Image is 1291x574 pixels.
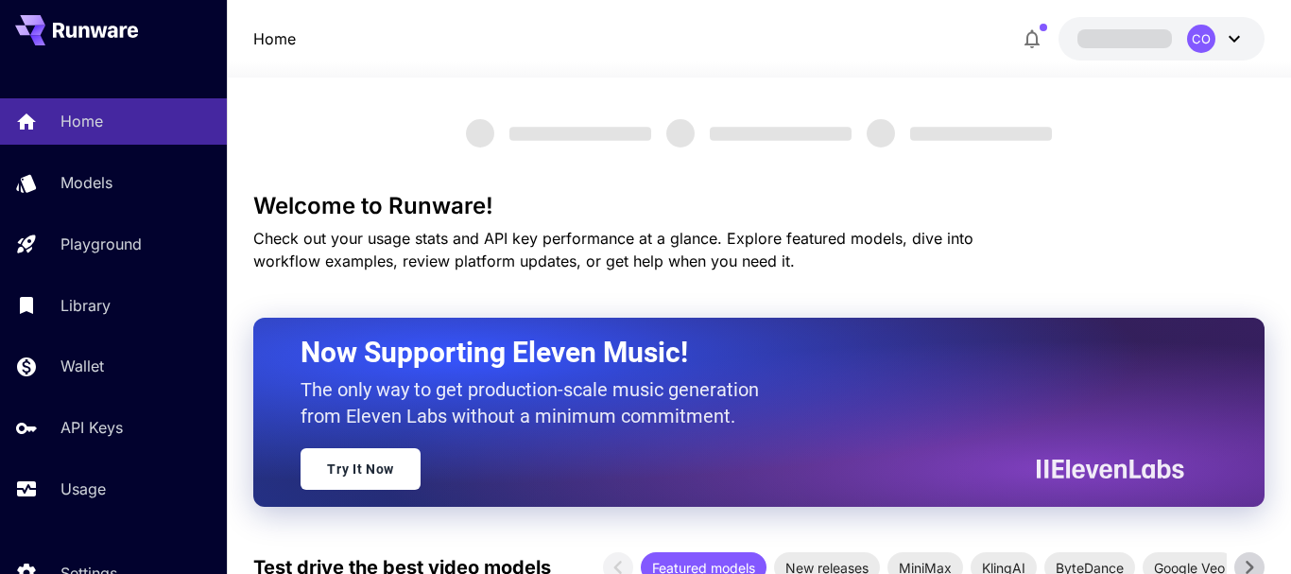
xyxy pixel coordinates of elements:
p: The only way to get production-scale music generation from Eleven Labs without a minimum commitment. [301,376,773,429]
p: Usage [60,478,106,500]
h3: Welcome to Runware! [253,193,1265,219]
p: Home [60,110,103,132]
span: Check out your usage stats and API key performance at a glance. Explore featured models, dive int... [253,229,973,270]
p: Models [60,171,112,194]
p: API Keys [60,416,123,439]
nav: breadcrumb [253,27,296,50]
p: Library [60,294,111,317]
p: Wallet [60,355,104,377]
p: Playground [60,233,142,255]
a: Try It Now [301,448,421,490]
div: CO [1187,25,1215,53]
button: CO [1059,17,1265,61]
h2: Now Supporting Eleven Music! [301,335,1170,371]
a: Home [253,27,296,50]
